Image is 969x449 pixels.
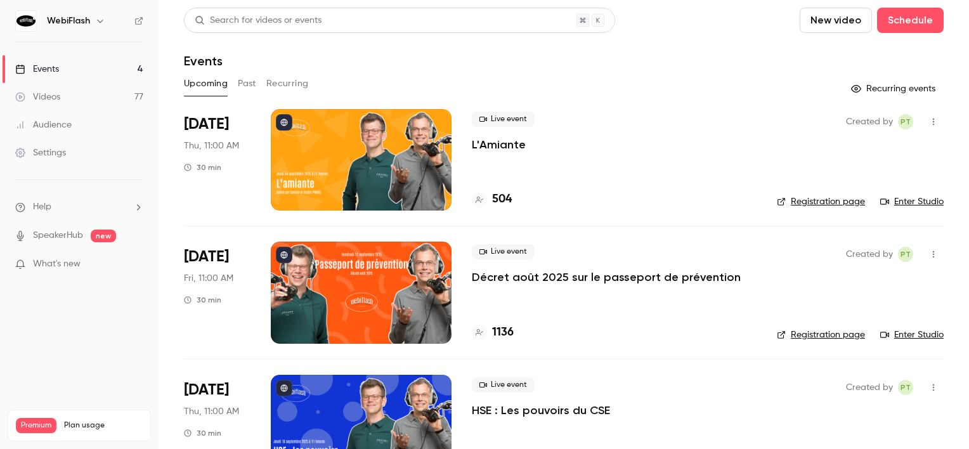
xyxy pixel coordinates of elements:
[184,247,229,267] span: [DATE]
[898,114,913,129] span: Pauline TERRIEN
[472,112,535,127] span: Live event
[184,242,250,343] div: Sep 12 Fri, 11:00 AM (Europe/Paris)
[846,114,893,129] span: Created by
[184,140,239,152] span: Thu, 11:00 AM
[184,109,250,211] div: Sep 4 Thu, 11:00 AM (Europe/Paris)
[33,257,81,271] span: What's new
[33,200,51,214] span: Help
[901,247,911,262] span: PT
[184,295,221,305] div: 30 min
[47,15,90,27] h6: WebiFlash
[880,329,944,341] a: Enter Studio
[472,324,514,341] a: 1136
[472,191,512,208] a: 504
[15,91,60,103] div: Videos
[15,119,72,131] div: Audience
[898,380,913,395] span: Pauline TERRIEN
[901,114,911,129] span: PT
[184,405,239,418] span: Thu, 11:00 AM
[184,74,228,94] button: Upcoming
[472,377,535,393] span: Live event
[266,74,309,94] button: Recurring
[898,247,913,262] span: Pauline TERRIEN
[777,329,865,341] a: Registration page
[184,380,229,400] span: [DATE]
[195,14,322,27] div: Search for videos or events
[91,230,116,242] span: new
[15,200,143,214] li: help-dropdown-opener
[845,79,944,99] button: Recurring events
[877,8,944,33] button: Schedule
[880,195,944,208] a: Enter Studio
[16,11,36,31] img: WebiFlash
[777,195,865,208] a: Registration page
[184,428,221,438] div: 30 min
[238,74,256,94] button: Past
[184,114,229,134] span: [DATE]
[64,420,143,431] span: Plan usage
[184,53,223,68] h1: Events
[492,191,512,208] h4: 504
[15,146,66,159] div: Settings
[846,247,893,262] span: Created by
[472,137,526,152] a: L'Amiante
[184,272,233,285] span: Fri, 11:00 AM
[472,403,610,418] a: HSE : Les pouvoirs du CSE
[16,418,56,433] span: Premium
[492,324,514,341] h4: 1136
[472,244,535,259] span: Live event
[15,63,59,75] div: Events
[184,162,221,172] div: 30 min
[800,8,872,33] button: New video
[846,380,893,395] span: Created by
[33,229,83,242] a: SpeakerHub
[472,270,741,285] a: Décret août 2025 sur le passeport de prévention
[901,380,911,395] span: PT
